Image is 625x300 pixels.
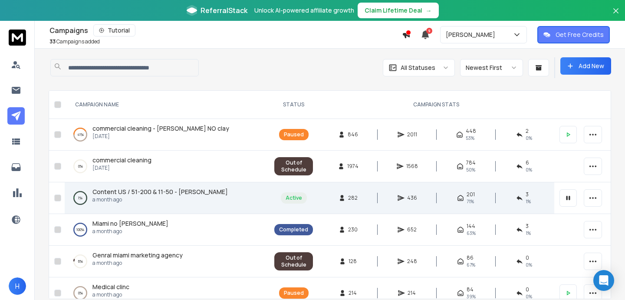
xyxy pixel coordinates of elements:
[526,230,531,237] span: 1 %
[560,57,611,75] button: Add New
[65,246,269,277] td: 6%Genral miami marketing agencya month ago
[466,159,476,166] span: 784
[279,226,308,233] div: Completed
[9,277,26,295] button: H
[349,258,357,265] span: 128
[65,151,269,182] td: 0%commercial cleaning[DATE]
[284,290,304,297] div: Paused
[426,28,432,34] span: 9
[286,195,302,201] div: Active
[92,219,168,228] a: Miami no [PERSON_NAME]
[407,195,417,201] span: 436
[65,214,269,246] td: 100%Miami no [PERSON_NAME]a month ago
[466,135,474,142] span: 53 %
[556,30,604,39] p: Get Free Credits
[407,226,417,233] span: 652
[78,257,83,266] p: 6 %
[65,119,269,151] td: 41%commercial cleaning - [PERSON_NAME] NO clay[DATE]
[279,159,308,173] div: Out of Schedule
[526,128,529,135] span: 2
[65,91,269,119] th: CAMPAIGN NAME
[467,223,475,230] span: 144
[92,156,151,165] a: commercial cleaning
[466,128,476,135] span: 448
[526,254,529,261] span: 0
[92,124,229,133] a: commercial cleaning - [PERSON_NAME] NO clay
[92,188,228,196] a: Content US / 51-200 & 11-50 - [PERSON_NAME]
[92,251,183,260] a: Genral miami marketing agency
[65,182,269,214] td: 1%Content US / 51-200 & 11-50 - [PERSON_NAME]a month ago
[401,63,435,72] p: All Statuses
[77,130,84,139] p: 41 %
[92,291,129,298] p: a month ago
[78,162,83,171] p: 0 %
[526,286,529,293] span: 0
[467,254,474,261] span: 86
[467,286,474,293] span: 84
[446,30,499,39] p: [PERSON_NAME]
[407,258,417,265] span: 248
[467,230,476,237] span: 63 %
[349,290,357,297] span: 214
[348,226,358,233] span: 230
[201,5,247,16] span: ReferralStack
[358,3,439,18] button: Claim Lifetime Deal→
[49,24,402,36] div: Campaigns
[526,159,529,166] span: 6
[92,124,229,132] span: commercial cleaning - [PERSON_NAME] NO clay
[269,91,318,119] th: STATUS
[406,163,418,170] span: 1568
[467,293,476,300] span: 39 %
[92,219,168,227] span: Miami no [PERSON_NAME]
[49,38,56,45] span: 33
[526,223,529,230] span: 3
[92,133,229,140] p: [DATE]
[318,91,554,119] th: CAMPAIGN STATS
[92,260,183,267] p: a month ago
[254,6,354,15] p: Unlock AI-powered affiliate growth
[279,254,308,268] div: Out of Schedule
[526,135,532,142] span: 0 %
[78,289,83,297] p: 0 %
[92,196,228,203] p: a month ago
[408,290,416,297] span: 214
[92,165,151,171] p: [DATE]
[460,59,523,76] button: Newest First
[49,38,100,45] p: Campaigns added
[347,163,359,170] span: 1974
[426,6,432,15] span: →
[76,225,84,234] p: 100 %
[593,270,614,291] div: Open Intercom Messenger
[93,24,135,36] button: Tutorial
[467,261,475,268] span: 67 %
[526,198,531,205] span: 1 %
[92,283,129,291] a: Medical clinc
[526,293,532,300] span: 0 %
[407,131,417,138] span: 2011
[610,5,622,26] button: Close banner
[467,198,474,205] span: 71 %
[526,166,532,173] span: 0 %
[348,131,358,138] span: 846
[526,191,529,198] span: 3
[348,195,358,201] span: 282
[284,131,304,138] div: Paused
[537,26,610,43] button: Get Free Credits
[467,191,475,198] span: 201
[92,228,168,235] p: a month ago
[466,166,475,173] span: 50 %
[78,194,82,202] p: 1 %
[526,261,532,268] span: 0 %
